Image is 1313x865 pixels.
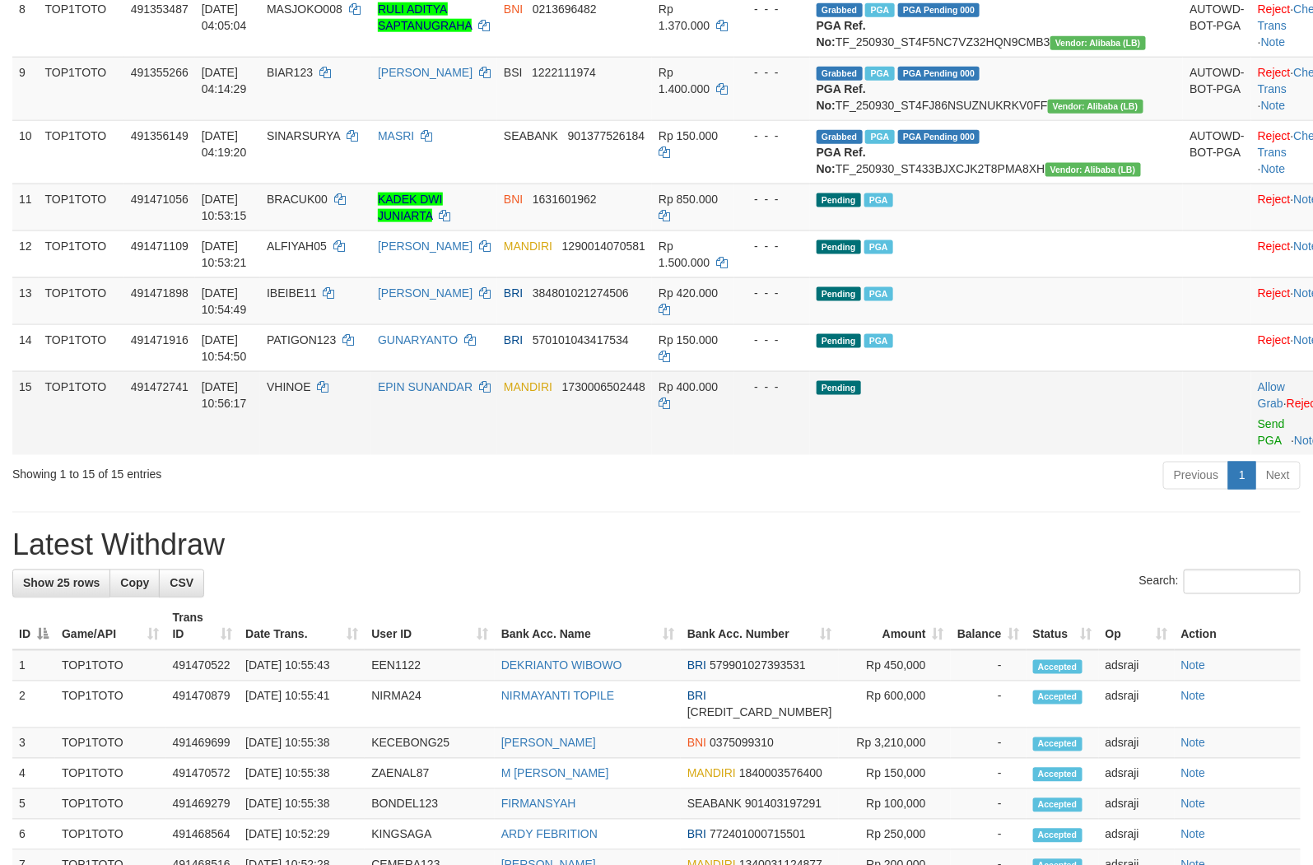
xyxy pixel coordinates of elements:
td: adsraji [1099,759,1175,789]
a: Note [1261,99,1286,112]
span: [DATE] 04:05:04 [202,2,247,32]
a: Note [1261,35,1286,49]
span: [DATE] 10:53:15 [202,193,247,222]
td: TOP1TOTO [39,324,124,371]
span: 491355266 [131,66,189,79]
span: ALFIYAH05 [267,240,327,253]
td: Rp 3,210,000 [839,728,951,759]
td: TF_250930_ST433BJXCJK2T8PMA8XH [810,120,1184,184]
th: Op: activate to sort column ascending [1099,603,1175,650]
td: - [951,759,1027,789]
span: [DATE] 10:54:49 [202,286,247,316]
a: [PERSON_NAME] [378,66,473,79]
a: GUNARYANTO [378,333,458,346]
td: 15 [12,371,39,455]
span: SINARSURYA [267,129,340,142]
td: AUTOWD-BOT-PGA [1183,57,1251,120]
th: Bank Acc. Number: activate to sort column ascending [681,603,839,650]
span: 491472741 [131,380,189,393]
span: Copy 1730006502448 to clipboard [562,380,645,393]
td: 5 [12,789,55,820]
td: adsraji [1099,820,1175,850]
th: Bank Acc. Name: activate to sort column ascending [495,603,681,650]
td: EEN1122 [365,650,494,681]
td: Rp 250,000 [839,820,951,850]
th: User ID: activate to sort column ascending [365,603,494,650]
th: Trans ID: activate to sort column ascending [166,603,240,650]
td: 4 [12,759,55,789]
td: [DATE] 10:55:38 [239,759,365,789]
span: Grabbed [817,130,863,144]
td: - [951,681,1027,728]
td: [DATE] 10:55:43 [239,650,365,681]
span: MASJOKO008 [267,2,342,16]
div: - - - [741,379,803,395]
span: Pending [817,287,861,301]
span: Grabbed [817,67,863,81]
span: Pending [817,240,861,254]
td: [DATE] 10:52:29 [239,820,365,850]
a: Note [1181,798,1206,811]
span: Marked by adsraji [864,287,893,301]
th: Date Trans.: activate to sort column ascending [239,603,365,650]
td: KINGSAGA [365,820,494,850]
div: - - - [741,128,803,144]
span: [DATE] 04:14:29 [202,66,247,95]
th: Balance: activate to sort column ascending [951,603,1027,650]
span: 491471056 [131,193,189,206]
a: Send PGA [1258,417,1285,447]
span: Accepted [1033,691,1083,705]
th: Action [1175,603,1301,650]
a: FIRMANSYAH [501,798,576,811]
span: Copy 579901027393531 to clipboard [710,659,806,672]
td: - [951,728,1027,759]
b: PGA Ref. No: [817,19,866,49]
span: Pending [817,381,861,395]
span: Copy 901377526184 to clipboard [568,129,645,142]
span: BRI [687,690,706,703]
a: [PERSON_NAME] [501,737,596,750]
span: Copy 0375099310 to clipboard [710,737,774,750]
td: Rp 600,000 [839,681,951,728]
span: 491356149 [131,129,189,142]
td: - [951,820,1027,850]
span: Rp 400.000 [659,380,718,393]
td: - [951,650,1027,681]
td: Rp 150,000 [839,759,951,789]
a: Show 25 rows [12,570,110,598]
b: PGA Ref. No: [817,146,866,175]
td: [DATE] 10:55:41 [239,681,365,728]
a: Reject [1258,286,1291,300]
td: 491470572 [166,759,240,789]
span: PGA Pending [898,67,980,81]
span: [DATE] 10:56:17 [202,380,247,410]
th: Game/API: activate to sort column ascending [55,603,166,650]
a: Note [1181,828,1206,841]
td: TF_250930_ST4FJ86NSUZNUKRKV0FF [810,57,1184,120]
span: · [1258,380,1287,410]
div: - - - [741,64,803,81]
span: Marked by adsfajar [865,67,894,81]
a: ARDY FEBRITION [501,828,598,841]
span: Copy 901403197291 to clipboard [745,798,822,811]
td: TOP1TOTO [55,789,166,820]
td: 491468564 [166,820,240,850]
td: [DATE] 10:55:38 [239,728,365,759]
td: adsraji [1099,681,1175,728]
span: BNI [504,2,523,16]
td: 14 [12,324,39,371]
span: SEABANK [504,129,558,142]
span: PATIGON123 [267,333,336,346]
td: Rp 450,000 [839,650,951,681]
td: 491470879 [166,681,240,728]
td: KECEBONG25 [365,728,494,759]
a: Reject [1258,2,1291,16]
span: Copy 772401000715501 to clipboard [710,828,806,841]
span: Copy 570101043417534 to clipboard [533,333,629,346]
a: Next [1255,462,1301,490]
span: Pending [817,334,861,348]
td: 1 [12,650,55,681]
a: Note [1181,767,1206,780]
td: 491469699 [166,728,240,759]
td: adsraji [1099,789,1175,820]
